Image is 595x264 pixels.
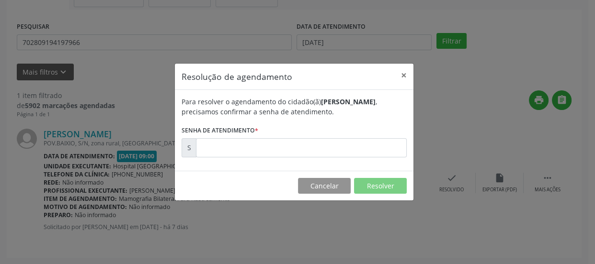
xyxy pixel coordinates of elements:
b: [PERSON_NAME] [321,97,376,106]
label: Senha de atendimento [182,123,258,138]
button: Close [394,64,413,87]
button: Cancelar [298,178,351,194]
div: S [182,138,196,157]
button: Resolver [354,178,407,194]
h5: Resolução de agendamento [182,70,292,83]
div: Para resolver o agendamento do cidadão(ã) , precisamos confirmar a senha de atendimento. [182,97,407,117]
